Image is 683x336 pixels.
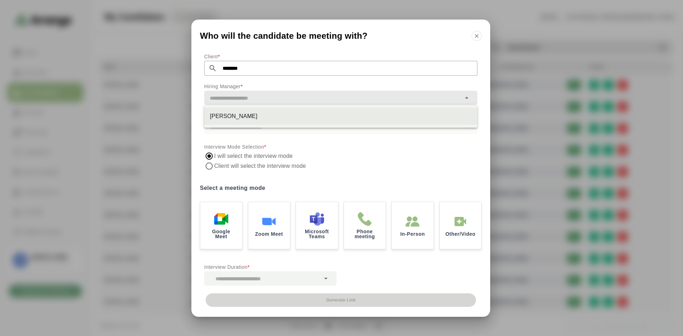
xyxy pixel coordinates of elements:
[214,212,228,226] img: Google Meet
[310,212,324,226] img: Microsoft Teams
[204,52,477,61] p: Client
[204,82,477,91] p: Hiring Manager
[358,212,372,226] img: Phone meeting
[453,214,467,229] img: In-Person
[406,214,420,229] img: In-Person
[350,229,380,239] p: Phone meeting
[255,231,283,236] p: Zoom Meet
[214,151,293,161] label: I will select the interview mode
[206,229,237,239] p: Google Meet
[210,112,472,121] div: [PERSON_NAME]
[204,143,477,151] p: Interview Mode Selection
[302,229,332,239] p: Microsoft Teams
[200,32,367,40] span: Who will the candidate be meeting with?
[445,231,476,236] p: Other/Video
[200,183,482,193] label: Select a meeting mode
[400,231,425,236] p: In-Person
[204,263,337,271] p: Interview Duration
[262,214,276,229] img: Zoom Meet
[214,161,307,171] label: Client will select the interview mode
